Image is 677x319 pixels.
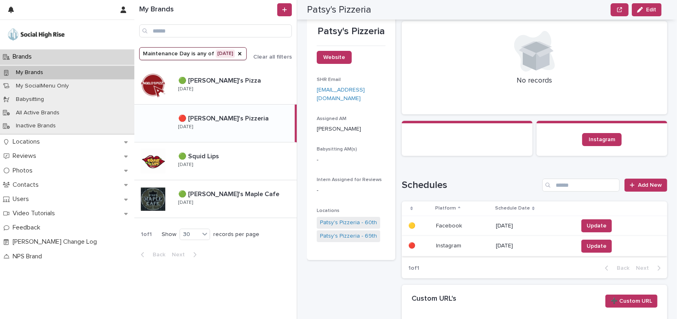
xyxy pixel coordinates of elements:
[323,55,345,60] span: Website
[317,177,382,182] span: Intern Assigned for Reviews
[9,238,103,246] p: [PERSON_NAME] Change Log
[9,224,47,232] p: Feedback
[247,54,292,60] button: Clear all filters
[624,179,667,192] a: Add New
[317,26,386,37] p: Patsy's Pizzeria
[178,189,281,198] p: 🟢 [PERSON_NAME]'s Maple Cafe
[317,156,386,164] p: -
[9,181,45,189] p: Contacts
[317,186,386,195] p: -
[9,195,35,203] p: Users
[178,86,193,92] p: [DATE]
[587,242,607,250] span: Update
[7,26,66,43] img: o5DnuTxEQV6sW9jFYBBf
[317,87,365,101] a: [EMAIL_ADDRESS][DOMAIN_NAME]
[134,105,297,142] a: 🔴 [PERSON_NAME]'s Pizzeria🔴 [PERSON_NAME]'s Pizzeria [DATE]
[9,96,50,103] p: Babysitting
[317,77,341,82] span: SHR Email
[402,216,667,236] tr: 🟡🟡 FacebookFacebook [DATE]Update
[169,251,203,258] button: Next
[611,297,652,305] span: ➕ Custom URL
[605,295,657,308] button: ➕ Custom URL
[633,264,667,272] button: Next
[139,24,292,37] input: Search
[180,230,199,239] div: 30
[408,241,417,249] p: 🔴
[9,167,39,175] p: Photos
[134,67,297,105] a: 🟢 [PERSON_NAME]'s Pizza🟢 [PERSON_NAME]'s Pizza [DATE]
[408,221,417,229] p: 🟡
[9,109,66,116] p: All Active Brands
[402,236,667,256] tr: 🔴🔴 InstagramInstagram [DATE]Update
[9,152,43,160] p: Reviews
[134,225,158,245] p: 1 of 1
[317,51,352,64] a: Website
[9,138,46,146] p: Locations
[317,125,386,133] p: [PERSON_NAME]
[9,210,61,217] p: Video Tutorials
[587,222,607,230] span: Update
[636,265,654,271] span: Next
[612,265,629,271] span: Back
[139,47,247,60] button: Maintenance Day
[320,232,377,240] a: Patsy's Pizzeria - 69th
[496,243,572,249] p: [DATE]
[412,76,657,85] p: No records
[178,113,270,122] p: 🔴 [PERSON_NAME]'s Pizzeria
[139,5,276,14] h1: My Brands
[9,83,75,90] p: My SocialMenu Only
[162,231,176,238] p: Show
[581,219,612,232] button: Update
[9,69,50,76] p: My Brands
[134,180,297,218] a: 🟢 [PERSON_NAME]'s Maple Cafe🟢 [PERSON_NAME]'s Maple Cafe [DATE]
[317,116,346,121] span: Assigned AM
[402,179,539,191] h1: Schedules
[9,53,38,61] p: Brands
[589,137,615,142] span: Instagram
[253,54,292,60] span: Clear all filters
[9,253,48,260] p: NPS Brand
[307,4,371,16] h2: Patsy's Pizzeria
[542,179,620,192] input: Search
[412,295,456,304] h2: Custom URL's
[638,182,662,188] span: Add New
[320,218,377,227] a: Patsy's Pizzeria - 60th
[632,3,662,16] button: Edit
[582,133,622,146] a: Instagram
[178,124,193,130] p: [DATE]
[435,204,456,213] p: Platform
[317,147,357,152] span: Babysitting AM(s)
[134,251,169,258] button: Back
[9,122,62,129] p: Inactive Brands
[172,252,190,258] span: Next
[178,151,221,160] p: 🟢 Squid Lips
[178,75,263,85] p: 🟢 [PERSON_NAME]'s Pizza
[178,200,193,205] p: [DATE]
[581,240,612,253] button: Update
[402,258,426,278] p: 1 of 1
[598,264,633,272] button: Back
[495,204,530,213] p: Schedule Date
[213,231,259,238] p: records per page
[436,221,464,229] p: Facebook
[134,142,297,180] a: 🟢 Squid Lips🟢 Squid Lips [DATE]
[317,208,340,213] span: Locations
[148,252,165,258] span: Back
[178,162,193,168] p: [DATE]
[496,223,572,229] p: [DATE]
[436,241,463,249] p: Instagram
[646,7,656,13] span: Edit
